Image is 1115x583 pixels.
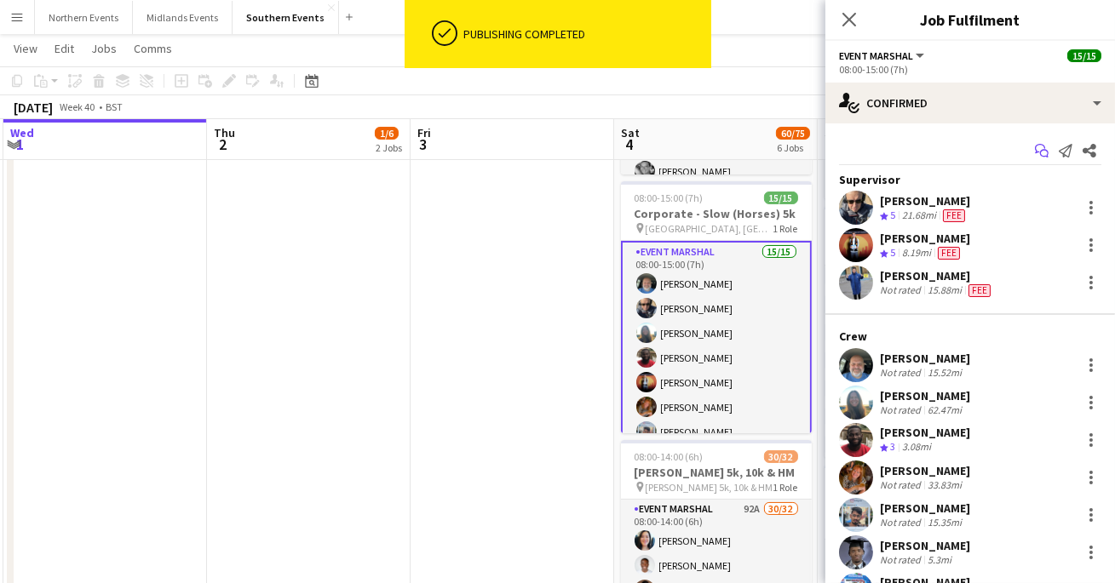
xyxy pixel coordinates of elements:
div: [DATE] [14,99,53,116]
span: Sun [825,125,845,140]
div: [PERSON_NAME] [880,538,970,553]
div: Supervisor [825,172,1115,187]
a: Jobs [84,37,124,60]
div: [PERSON_NAME] [880,351,970,366]
span: 4 [618,134,640,154]
div: [PERSON_NAME] [880,425,970,440]
button: Northern Events [35,1,133,34]
div: 08:00-15:00 (7h) [839,63,1101,76]
span: 1 Role [773,481,798,494]
span: 15/15 [764,191,798,204]
div: [PERSON_NAME] [880,500,970,516]
span: 5 [890,209,895,221]
span: 3 [415,134,431,154]
div: Not rated [880,553,924,566]
a: View [7,37,44,60]
div: [PERSON_NAME] [880,463,970,478]
span: 5 [822,134,845,154]
span: Week 40 [56,100,99,113]
span: 2 [211,134,235,154]
span: 1 [8,134,34,154]
div: [PERSON_NAME] [880,231,970,246]
app-job-card: 06:00-10:30 (4h30m)46/51Guildford 10k [GEOGRAPHIC_DATA]1 RoleEvent Staff 20251A46/5106:00-10:30 (... [825,206,1015,458]
span: Event Marshal [839,49,913,62]
h3: [PERSON_NAME] 5k, 10k & HM [621,465,812,480]
span: 3 [890,440,895,453]
a: Edit [48,37,81,60]
div: 15.52mi [924,366,965,379]
span: 1 Role [773,222,798,235]
div: [PERSON_NAME] [880,193,970,209]
span: Edit [55,41,74,56]
h3: RT Kit Assistant Kent Running Festival [825,489,1015,520]
div: Confirmed [825,83,1115,123]
div: 3.08mi [899,440,934,454]
div: 2 Jobs [376,141,402,154]
div: Not rated [880,403,924,416]
span: 60/75 [776,127,810,140]
span: [PERSON_NAME] 5k, 10k & HM [646,481,773,494]
div: 62.47mi [924,403,965,416]
div: 21.68mi [899,209,940,223]
div: Crew has different fees then in role [934,246,963,260]
div: 5.3mi [924,553,955,566]
span: 1/6 [375,127,399,140]
div: 8.19mi [899,246,934,260]
div: Publishing completed [464,26,704,42]
div: 33.83mi [924,478,965,491]
span: 08:00-15:00 (7h) [635,191,704,204]
span: Sat [621,125,640,140]
button: Southern Events [233,1,339,34]
span: View [14,41,37,56]
div: [PERSON_NAME] [880,388,970,403]
span: 08:00-14:00 (6h) [635,450,704,463]
h3: Job Fulfilment [825,9,1115,31]
div: 15.88mi [924,283,965,297]
span: 15/15 [1067,49,1101,62]
div: 15.35mi [924,516,965,529]
div: [PERSON_NAME] [880,268,994,283]
span: Wed [10,125,34,140]
div: Not rated [880,366,924,379]
span: Fee [968,284,991,297]
button: Event Marshal [839,49,927,62]
div: 6 Jobs [777,141,809,154]
span: Thu [214,125,235,140]
h3: Corporate - Slow (Horses) 5k [621,206,812,221]
h3: Guildford 10k [825,231,1015,246]
div: Not rated [880,283,924,297]
span: Fee [938,247,960,260]
span: Comms [134,41,172,56]
div: Crew [825,329,1115,344]
div: Not rated [880,516,924,529]
span: Fee [943,209,965,222]
div: Crew has different fees then in role [940,209,968,223]
div: BST [106,100,123,113]
span: 5 [890,246,895,259]
button: Midlands Events [133,1,233,34]
span: Jobs [91,41,117,56]
span: Fri [417,125,431,140]
span: [GEOGRAPHIC_DATA], [GEOGRAPHIC_DATA] [646,222,773,235]
div: Not rated [880,478,924,491]
div: Crew has different fees then in role [965,283,994,297]
span: 30/32 [764,450,798,463]
a: Comms [127,37,179,60]
app-job-card: 08:00-15:00 (7h)15/15Corporate - Slow (Horses) 5k [GEOGRAPHIC_DATA], [GEOGRAPHIC_DATA]1 RoleEvent... [621,181,812,433]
